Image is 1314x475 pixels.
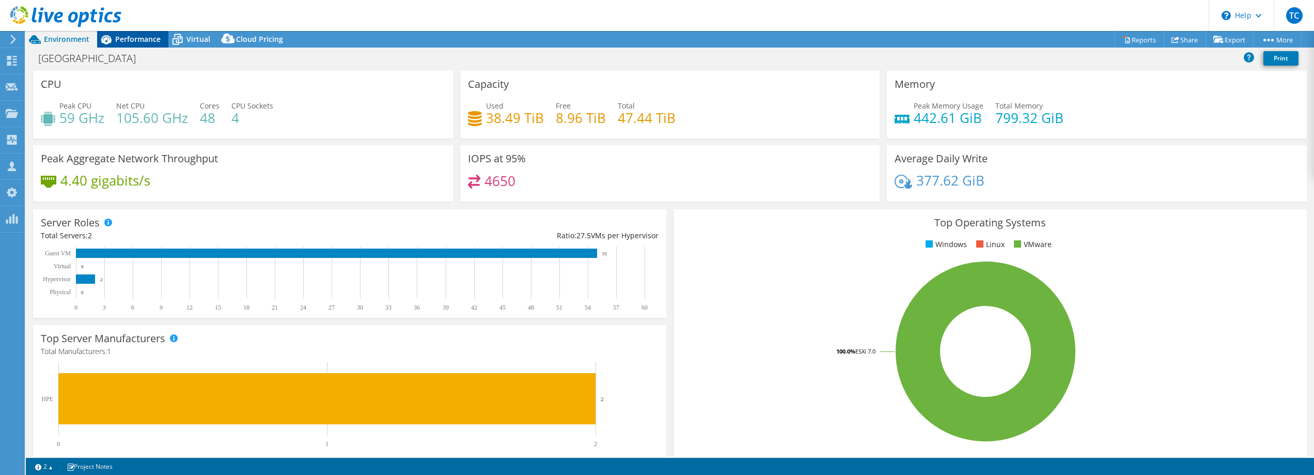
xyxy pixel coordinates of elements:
a: Export [1206,32,1254,48]
text: 48 [528,304,534,311]
text: 27 [328,304,335,311]
text: 30 [357,304,363,311]
h4: 377.62 GiB [916,175,984,186]
h3: Top Server Manufacturers [41,333,165,344]
text: 54 [585,304,591,311]
h4: 8.96 TiB [556,112,606,124]
h3: Top Operating Systems [681,217,1299,228]
tspan: ESXi 7.0 [855,347,875,355]
text: 55 [602,251,607,256]
h4: Total Manufacturers: [41,346,659,357]
text: Guest VM [45,250,71,257]
h4: 48 [200,112,220,124]
h4: 4650 [484,175,515,187]
h3: Average Daily Write [895,153,988,164]
text: 60 [642,304,648,311]
span: Environment [44,34,89,44]
text: 0 [74,304,77,311]
text: 15 [215,304,221,311]
span: Virtual [186,34,210,44]
span: Cores [200,101,220,111]
h3: Memory [895,79,935,90]
svg: \n [1222,11,1231,20]
text: 9 [160,304,163,311]
text: Hypervisor [43,275,71,283]
text: 0 [57,440,60,448]
div: Total Servers: [41,230,350,241]
span: 1 [107,346,111,356]
li: Windows [923,239,967,250]
span: Performance [115,34,161,44]
span: 2 [88,231,92,240]
li: Linux [974,239,1005,250]
h4: 38.49 TiB [486,112,544,124]
h3: CPU [41,79,61,90]
span: Cloud Pricing [236,34,283,44]
h4: 105.60 GHz [116,112,188,124]
h4: 799.32 GiB [995,112,1063,124]
li: VMware [1011,239,1052,250]
span: Peak Memory Usage [914,101,983,111]
text: 39 [443,304,449,311]
a: 2 [28,460,60,473]
text: 0 [81,290,84,295]
span: Net CPU [116,101,145,111]
h1: [GEOGRAPHIC_DATA] [34,53,152,64]
text: 2 [100,277,103,282]
a: Share [1164,32,1206,48]
text: Physical [50,288,71,296]
text: 3 [103,304,106,311]
text: 18 [243,304,249,311]
a: More [1253,32,1301,48]
a: Reports [1115,32,1164,48]
h4: 4.40 gigabits/s [60,175,150,186]
h3: Server Roles [41,217,100,228]
tspan: 100.0% [836,347,855,355]
h3: Capacity [468,79,509,90]
text: 6 [131,304,134,311]
text: 36 [414,304,420,311]
span: CPU Sockets [231,101,273,111]
span: 27.5 [576,231,591,240]
text: Virtual [54,263,71,270]
h4: 59 GHz [59,112,104,124]
span: Free [556,101,571,111]
text: 12 [186,304,193,311]
text: 1 [325,440,328,448]
text: 45 [499,304,506,311]
a: Project Notes [59,460,120,473]
text: 42 [471,304,477,311]
text: 2 [601,396,604,402]
h3: IOPS at 95% [468,153,526,164]
span: Peak CPU [59,101,91,111]
span: Used [486,101,504,111]
span: TC [1286,7,1303,24]
text: 33 [385,304,392,311]
div: Ratio: VMs per Hypervisor [350,230,659,241]
text: HPE [41,395,53,403]
h3: Peak Aggregate Network Throughput [41,153,218,164]
text: 2 [594,440,597,448]
text: 0 [81,264,84,269]
h4: 47.44 TiB [618,112,676,124]
span: Total Memory [995,101,1043,111]
text: 21 [272,304,278,311]
a: Print [1263,51,1299,66]
h4: 4 [231,112,273,124]
span: Total [618,101,635,111]
h4: 442.61 GiB [914,112,983,124]
text: 24 [300,304,306,311]
text: 51 [556,304,562,311]
text: 57 [613,304,619,311]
